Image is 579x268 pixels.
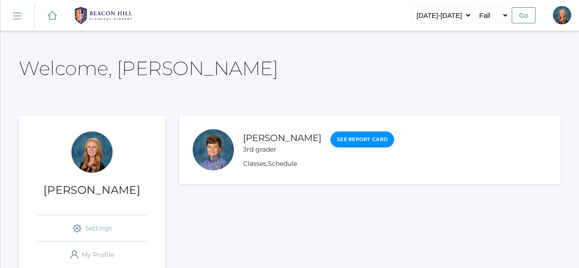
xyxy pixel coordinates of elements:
h2: Welcome, [PERSON_NAME] [19,58,278,79]
div: , [243,159,394,169]
input: Go [512,7,536,23]
a: [PERSON_NAME] [243,132,321,143]
div: Nicole Canty [71,131,113,173]
a: See Report Card [330,131,394,148]
a: My Profile [37,242,147,268]
a: Classes [243,159,266,168]
div: Nicole Canty [553,6,571,24]
a: Schedule [268,159,297,168]
div: 3rd grader [243,145,321,154]
img: 1_BHCALogos-05.png [69,4,138,27]
a: Settings [37,215,147,241]
div: Shiloh Canty [193,129,234,170]
h1: [PERSON_NAME] [19,184,165,196]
